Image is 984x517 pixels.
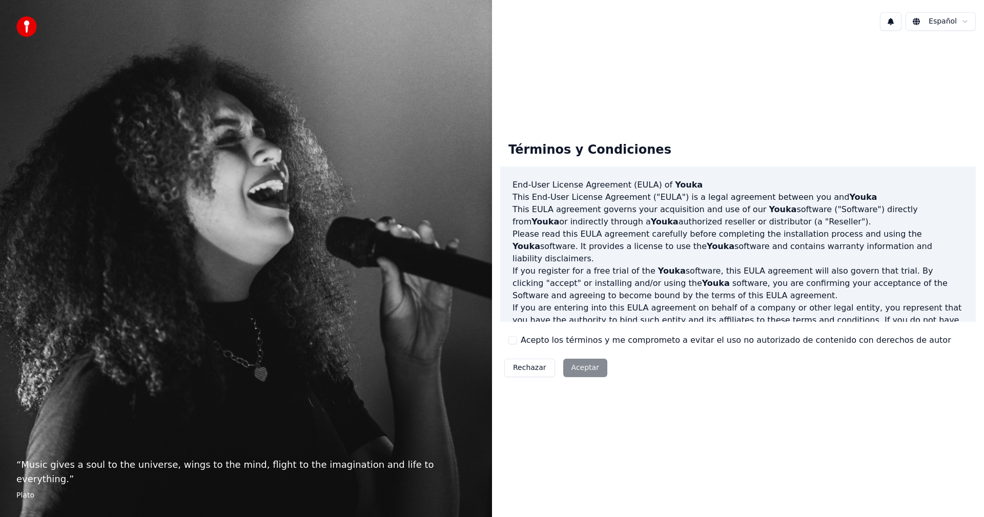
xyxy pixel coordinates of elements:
label: Acepto los términos y me comprometo a evitar el uso no autorizado de contenido con derechos de autor [521,334,951,346]
span: Youka [658,266,686,276]
p: This EULA agreement governs your acquisition and use of our software ("Software") directly from o... [512,203,963,228]
h3: End-User License Agreement (EULA) of [512,179,963,191]
span: Youka [651,217,679,226]
p: Please read this EULA agreement carefully before completing the installation process and using th... [512,228,963,265]
span: Youka [769,204,796,214]
button: Rechazar [504,359,555,377]
span: Youka [675,180,703,190]
div: Términos y Condiciones [500,134,680,167]
span: Youka [531,217,559,226]
p: “ Music gives a soul to the universe, wings to the mind, flight to the imagination and life to ev... [16,458,476,486]
footer: Plato [16,490,476,501]
p: If you register for a free trial of the software, this EULA agreement will also govern that trial... [512,265,963,302]
p: If you are entering into this EULA agreement on behalf of a company or other legal entity, you re... [512,302,963,351]
span: Youka [702,278,730,288]
span: Youka [849,192,877,202]
img: youka [16,16,37,37]
span: Youka [512,241,540,251]
span: Youka [707,241,734,251]
p: This End-User License Agreement ("EULA") is a legal agreement between you and [512,191,963,203]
